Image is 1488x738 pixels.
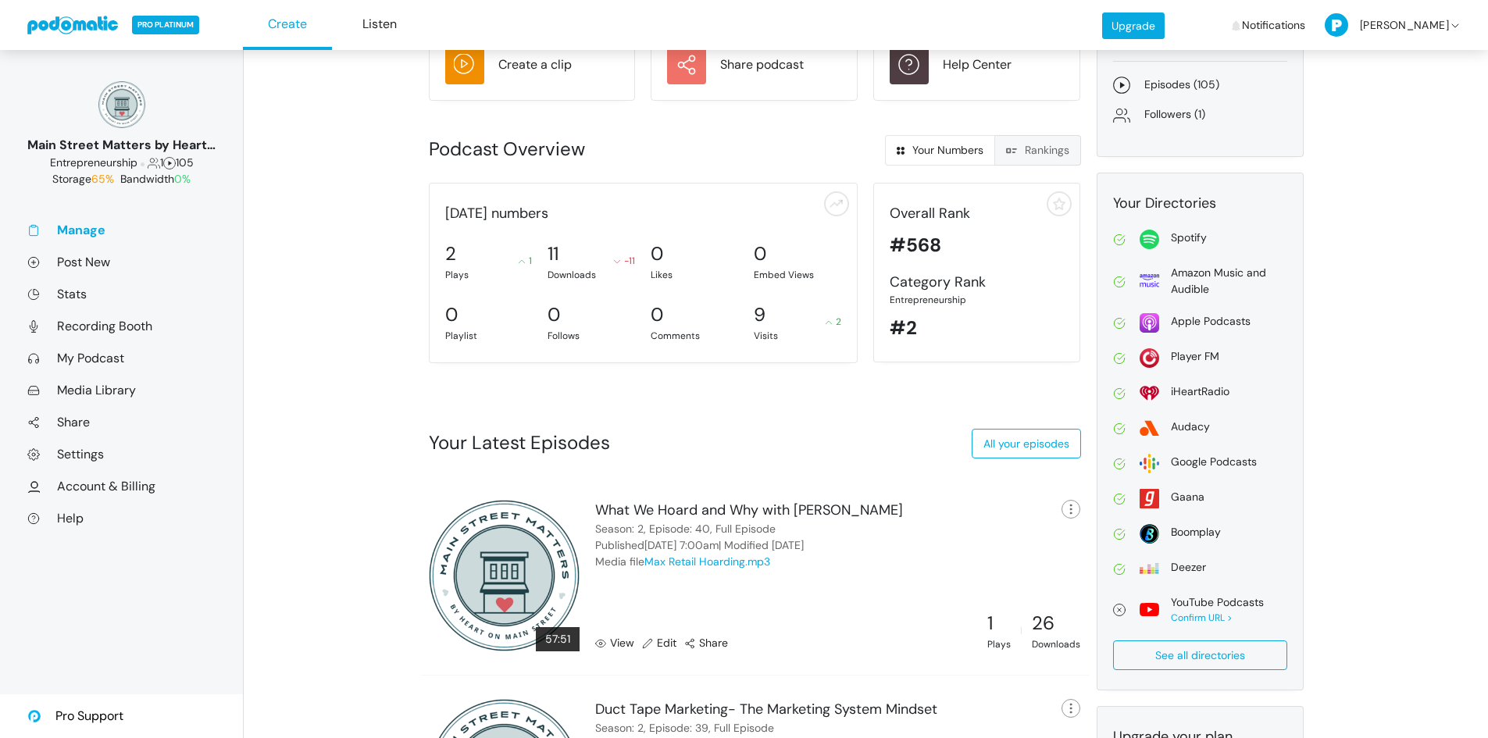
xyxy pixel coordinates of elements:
[1140,383,1159,403] img: i_heart_radio-0fea502c98f50158959bea423c94b18391c60ffcc3494be34c3ccd60b54f1ade.svg
[445,45,619,84] a: Create a clip
[27,254,216,270] a: Post New
[943,55,1012,74] div: Help Center
[27,478,216,494] a: Account & Billing
[519,254,532,268] div: 1
[1113,383,1287,403] a: iHeartRadio
[890,272,1064,293] div: Category Rank
[243,1,332,50] a: Create
[1113,640,1287,670] a: See all directories
[1113,193,1287,214] div: Your Directories
[1171,313,1251,330] div: Apple Podcasts
[445,268,533,282] div: Plays
[1113,489,1287,508] a: Gaana
[1171,348,1219,365] div: Player FM
[27,136,216,155] div: Main Street Matters by Heart on [GEOGRAPHIC_DATA]
[754,301,765,329] div: 9
[27,222,216,238] a: Manage
[1113,265,1287,298] a: Amazon Music and Audible
[754,240,766,268] div: 0
[1171,230,1207,246] div: Spotify
[595,537,804,554] div: Published | Modified [DATE]
[1113,419,1287,438] a: Audacy
[445,301,458,329] div: 0
[614,254,635,268] div: -11
[644,538,719,552] time: September 29, 2025 7:00am
[684,635,728,651] a: Share
[754,268,841,282] div: Embed Views
[642,635,676,651] a: Edit
[445,329,533,343] div: Playlist
[548,301,560,329] div: 0
[890,314,1064,342] div: #2
[1140,489,1159,508] img: gaana-acdc428d6f3a8bcf3dfc61bc87d1a5ed65c1dda5025f5609f03e44ab3dd96560.svg
[720,55,804,74] div: Share podcast
[1113,454,1287,473] a: Google Podcasts
[1113,559,1287,579] a: Deezer
[1140,230,1159,249] img: spotify-814d7a4412f2fa8a87278c8d4c03771221523d6a641bdc26ea993aaf80ac4ffe.svg
[651,240,663,268] div: 0
[27,446,216,462] a: Settings
[148,155,160,169] span: Followers
[52,172,117,186] span: Storage
[1171,559,1206,576] div: Deezer
[595,635,634,651] a: View
[1102,12,1165,39] a: Upgrade
[595,720,774,736] div: Season: 2, Episode: 39, Full Episode
[498,55,572,74] div: Create a clip
[644,554,770,569] a: Max Retail Hoarding.mp3
[595,699,937,720] div: Duct Tape Marketing- The Marketing System Mindset
[1171,524,1221,540] div: Boomplay
[994,135,1081,166] a: Rankings
[174,172,191,186] span: 0%
[1171,594,1264,611] div: YouTube Podcasts
[429,429,610,457] div: Your Latest Episodes
[890,45,1064,84] a: Help Center
[1020,623,1022,637] div: |
[335,1,424,50] a: Listen
[27,694,123,738] a: Pro Support
[754,329,841,343] div: Visits
[445,240,456,268] div: 2
[50,155,137,169] span: Business: Entrepreneurship
[548,240,558,268] div: 11
[651,268,738,282] div: Likes
[163,155,176,169] span: Episodes
[1140,600,1159,619] img: youtube-a762549b032a4d8d7c7d8c7d6f94e90d57091a29b762dad7ef63acd86806a854.svg
[1140,524,1159,544] img: boomplay-2b96be17c781bb6067f62690a2aa74937c828758cf5668dffdf1db111eff7552.svg
[890,203,1064,224] div: Overall Rank
[1171,265,1287,298] div: Amazon Music and Audible
[1242,2,1305,48] span: Notifications
[890,293,1064,307] div: Entrepreneurship
[595,521,776,537] div: Season: 2, Episode: 40, Full Episode
[1032,609,1080,637] div: 26
[1113,594,1287,625] a: YouTube Podcasts Confirm URL >
[987,609,1011,637] div: 1
[972,429,1081,458] a: All your episodes
[1171,489,1204,505] div: Gaana
[27,510,216,526] a: Help
[595,500,903,521] div: What We Hoard and Why with [PERSON_NAME]
[27,414,216,430] a: Share
[548,329,635,343] div: Follows
[1113,230,1287,249] a: Spotify
[1325,2,1461,48] a: [PERSON_NAME]
[890,231,1064,259] div: #568
[548,268,635,282] div: Downloads
[1140,454,1159,473] img: google-2dbf3626bd965f54f93204bbf7eeb1470465527e396fa5b4ad72d911f40d0c40.svg
[1171,419,1210,435] div: Audacy
[987,637,1011,651] div: Plays
[1171,454,1257,470] div: Google Podcasts
[1171,383,1229,400] div: iHeartRadio
[1113,77,1287,94] a: Episodes (105)
[1113,348,1287,368] a: Player FM
[651,329,738,343] div: Comments
[1140,313,1159,333] img: apple-26106266178e1f815f76c7066005aa6211188c2910869e7447b8cdd3a6512788.svg
[1113,313,1287,333] a: Apple Podcasts
[651,301,663,329] div: 0
[1140,348,1159,368] img: player_fm-2f731f33b7a5920876a6a59fec1291611fade0905d687326e1933154b96d4679.svg
[885,135,995,166] a: Your Numbers
[826,315,841,329] div: 2
[1140,559,1159,579] img: deezer-17854ec532559b166877d7d89d3279c345eec2f597ff2478aebf0db0746bb0cd.svg
[91,172,114,186] span: 65%
[595,554,770,570] div: Media file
